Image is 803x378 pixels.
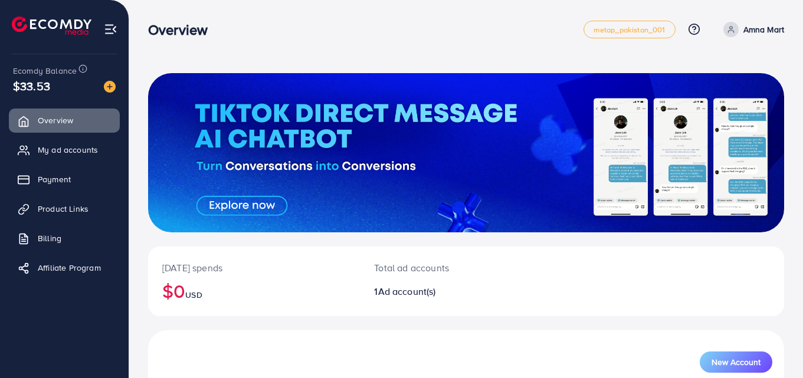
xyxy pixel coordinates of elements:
[9,256,120,280] a: Affiliate Program
[38,203,89,215] span: Product Links
[374,261,505,275] p: Total ad accounts
[584,21,676,38] a: metap_pakistan_001
[374,286,505,297] h2: 1
[185,289,202,301] span: USD
[12,17,91,35] img: logo
[719,22,784,37] a: Amna Mart
[9,197,120,221] a: Product Links
[162,261,346,275] p: [DATE] spends
[38,262,101,274] span: Affiliate Program
[712,358,761,366] span: New Account
[13,77,50,94] span: $33.53
[700,351,772,373] button: New Account
[594,26,666,34] span: metap_pakistan_001
[743,22,784,37] p: Amna Mart
[9,167,120,191] a: Payment
[9,226,120,250] a: Billing
[38,232,61,244] span: Billing
[13,65,77,77] span: Ecomdy Balance
[104,81,116,93] img: image
[38,144,98,156] span: My ad accounts
[9,109,120,132] a: Overview
[38,114,73,126] span: Overview
[162,280,346,302] h2: $0
[38,173,71,185] span: Payment
[104,22,117,36] img: menu
[148,21,217,38] h3: Overview
[378,285,436,298] span: Ad account(s)
[9,138,120,162] a: My ad accounts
